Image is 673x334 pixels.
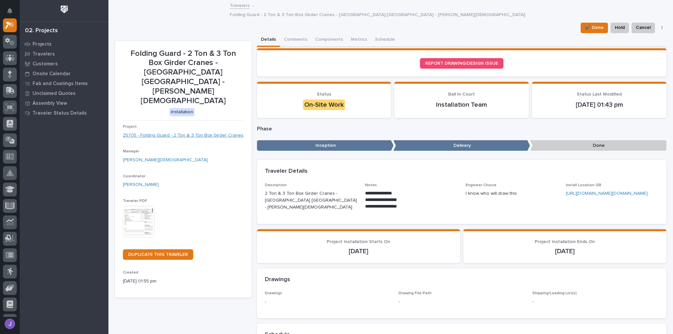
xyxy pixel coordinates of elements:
h2: Drawings [265,276,290,283]
p: Folding Guard - 2 Ton & 3 Ton Box Girder Cranes - [GEOGRAPHIC_DATA] [GEOGRAPHIC_DATA] - [PERSON_N... [123,49,244,106]
a: [URL][DOMAIN_NAME][DOMAIN_NAME] [566,191,648,196]
p: [DATE] [265,247,452,255]
p: Assembly View [33,100,67,106]
button: Details [257,33,280,47]
p: [DATE] 01:43 pm [540,101,659,109]
a: [PERSON_NAME] [123,181,159,188]
span: Description [265,183,287,187]
a: Travelers [20,49,108,59]
span: Cancel [636,24,651,32]
p: Fab and Coatings Items [33,81,88,87]
span: REPORT DRAWING/DESIGN ISSUE [425,61,498,66]
span: DUPLICATE THIS TRAVELER [128,252,188,257]
p: Travelers [33,51,55,57]
span: Ball In Court [448,92,475,97]
button: users-avatar [3,317,17,331]
span: Drawing File Path [399,291,431,295]
span: Hold [615,24,625,32]
button: Schedule [371,33,399,47]
p: [DATE] 01:55 pm [123,278,244,285]
div: Installation [170,108,195,116]
a: Traveler Status Details [20,108,108,118]
span: Status Last Modified [577,92,622,97]
span: Project Installation Ends On [535,239,595,244]
a: Fab and Coatings Items [20,78,108,88]
p: Projects [33,41,52,47]
a: REPORT DRAWING/DESIGN ISSUE [420,58,503,69]
p: - [532,299,658,305]
p: Customers [33,61,58,67]
div: 02. Projects [25,27,58,34]
span: Engineer Choice [466,183,497,187]
p: Unclaimed Quotes [33,91,76,97]
p: [DATE] [471,247,659,255]
p: Installation Team [402,101,521,109]
a: Unclaimed Quotes [20,88,108,98]
a: Travelers [230,1,250,9]
p: I know who will draw this [466,190,558,197]
p: Onsite Calendar [33,71,71,77]
img: Workspace Logo [58,3,70,15]
p: Traveler Status Details [33,110,87,116]
h2: Traveler Details [265,168,308,175]
a: [PERSON_NAME][DEMOGRAPHIC_DATA] [123,157,208,164]
button: Hold [611,23,629,33]
a: 25705 - Folding Guard - 2 Ton & 3 Ton Box Girder Cranes [123,132,244,139]
span: Coordinator [123,174,146,178]
span: ✔️ Done [585,24,604,32]
span: Traveler PDF [123,199,147,203]
span: Shipping/Loading List(s) [532,291,577,295]
p: Folding Guard - 2 Ton & 3 Ton Box Girder Cranes - [GEOGRAPHIC_DATA] [GEOGRAPHIC_DATA] - [PERSON_N... [230,11,525,18]
a: Customers [20,59,108,69]
button: ✔️ Done [581,23,608,33]
a: Projects [20,39,108,49]
a: Onsite Calendar [20,69,108,78]
div: Notifications [8,8,17,18]
button: Notifications [3,4,17,18]
p: Done [530,140,667,151]
p: Delivery [393,140,530,151]
button: Metrics [347,33,371,47]
button: Components [311,33,347,47]
button: Comments [280,33,311,47]
span: Created [123,271,138,275]
span: Drawings [265,291,282,295]
span: Status [317,92,331,97]
span: Install Location QR [566,183,601,187]
p: 2 Ton & 3 Ton Box Girder Cranes - [GEOGRAPHIC_DATA] [GEOGRAPHIC_DATA] - [PERSON_NAME][DEMOGRAPHIC... [265,190,358,211]
p: Phase [257,126,667,132]
p: - [265,299,391,305]
button: Cancel [632,23,655,33]
a: Assembly View [20,98,108,108]
p: Inception [257,140,394,151]
div: On-Site Work [303,100,345,110]
span: Project Installation Starts On [327,239,390,244]
span: Notes [365,183,377,187]
span: Project [123,125,137,129]
a: DUPLICATE THIS TRAVELER [123,249,193,260]
p: - [399,299,400,305]
span: Manager [123,149,139,153]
